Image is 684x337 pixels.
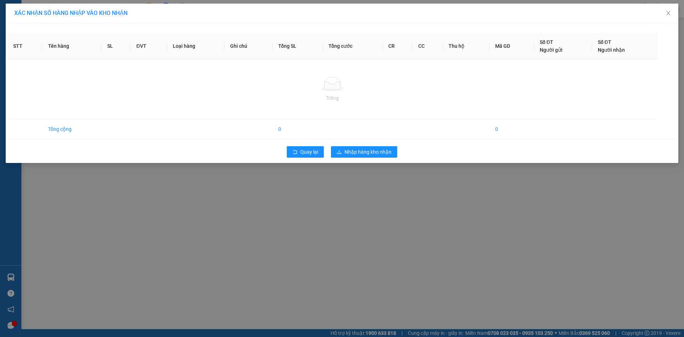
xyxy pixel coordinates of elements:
th: CC [413,32,443,60]
button: Close [658,4,678,24]
td: Tổng cộng [42,119,102,139]
span: Người gửi [540,47,563,53]
span: Số ĐT [598,39,611,45]
span: download [337,149,342,155]
th: Ghi chú [224,32,273,60]
span: Người nhận [598,47,625,53]
button: rollbackQuay lại [287,146,324,158]
button: downloadNhập hàng kho nhận [331,146,397,158]
span: XÁC NHẬN SỐ HÀNG NHẬP VÀO KHO NHẬN [14,10,128,16]
span: Quay lại [300,148,318,156]
th: Thu hộ [443,32,489,60]
th: ĐVT [131,32,167,60]
th: Loại hàng [167,32,224,60]
th: Tổng cước [323,32,383,60]
th: Tổng SL [273,32,323,60]
th: Mã GD [489,32,534,60]
div: Trống [13,94,652,102]
span: rollback [292,149,297,155]
th: Tên hàng [42,32,102,60]
th: CR [383,32,413,60]
span: Số ĐT [540,39,553,45]
td: 0 [273,119,323,139]
span: close [665,10,671,16]
th: STT [7,32,42,60]
td: 0 [489,119,534,139]
span: Nhập hàng kho nhận [344,148,392,156]
th: SL [102,32,130,60]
